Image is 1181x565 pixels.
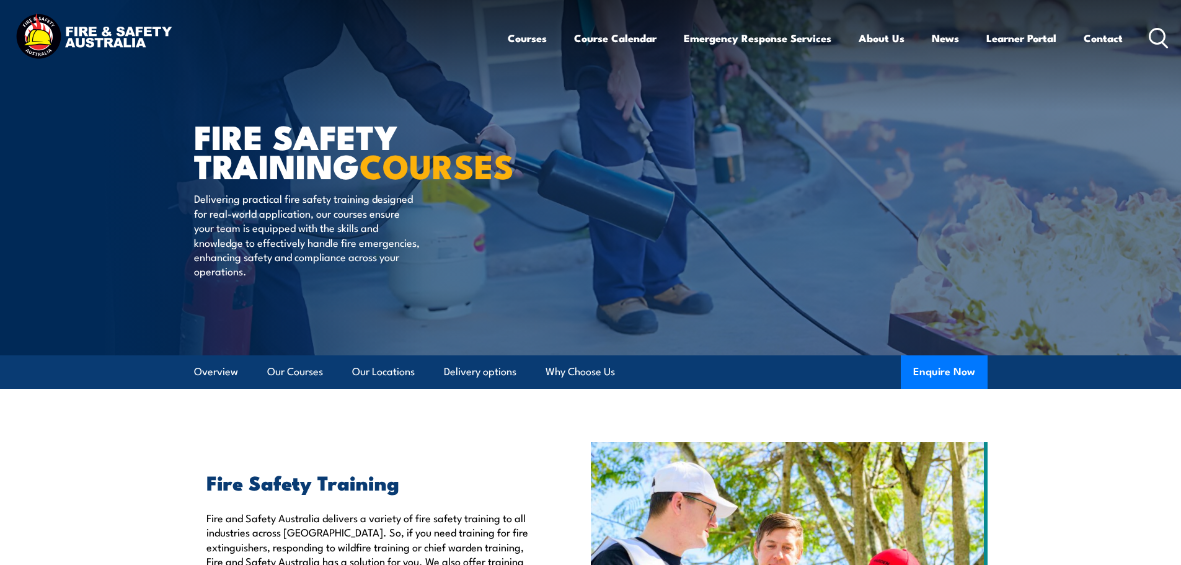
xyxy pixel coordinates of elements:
[194,355,238,388] a: Overview
[206,473,534,491] h2: Fire Safety Training
[546,355,615,388] a: Why Choose Us
[360,139,514,190] strong: COURSES
[932,22,959,55] a: News
[684,22,831,55] a: Emergency Response Services
[267,355,323,388] a: Our Courses
[444,355,516,388] a: Delivery options
[508,22,547,55] a: Courses
[194,122,500,179] h1: FIRE SAFETY TRAINING
[194,191,420,278] p: Delivering practical fire safety training designed for real-world application, our courses ensure...
[986,22,1056,55] a: Learner Portal
[352,355,415,388] a: Our Locations
[1084,22,1123,55] a: Contact
[859,22,905,55] a: About Us
[901,355,988,389] button: Enquire Now
[574,22,657,55] a: Course Calendar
